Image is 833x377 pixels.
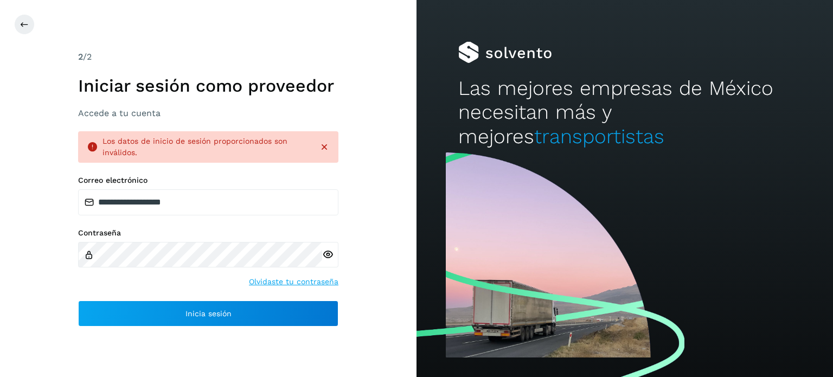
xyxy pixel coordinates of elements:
[78,228,338,238] label: Contraseña
[534,125,664,148] span: transportistas
[249,276,338,287] a: Olvidaste tu contraseña
[78,301,338,327] button: Inicia sesión
[102,136,310,158] div: Los datos de inicio de sesión proporcionados son inválidos.
[78,52,83,62] span: 2
[78,176,338,185] label: Correo electrónico
[78,75,338,96] h1: Iniciar sesión como proveedor
[78,50,338,63] div: /2
[458,76,791,149] h2: Las mejores empresas de México necesitan más y mejores
[185,310,232,317] span: Inicia sesión
[78,108,338,118] h3: Accede a tu cuenta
